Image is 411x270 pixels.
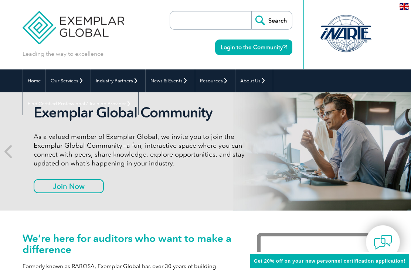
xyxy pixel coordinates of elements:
h1: We’re here for auditors who want to make a difference [23,233,235,255]
a: Join Now [34,179,104,193]
a: Industry Partners [91,69,145,92]
a: About Us [235,69,273,92]
a: Home [23,69,45,92]
a: Find Certified Professional / Training Provider [23,92,138,115]
a: Our Services [46,69,91,92]
p: As a valued member of Exemplar Global, we invite you to join the Exemplar Global Community—a fun,... [34,132,261,168]
a: Login to the Community [215,40,292,55]
img: open_square.png [283,45,287,49]
img: en [400,3,409,10]
p: Leading the way to excellence [23,50,103,58]
img: contact-chat.png [374,233,392,252]
input: Search [251,11,292,29]
a: Resources [195,69,235,92]
a: News & Events [146,69,195,92]
span: Get 20% off on your new personnel certification application! [254,258,405,264]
